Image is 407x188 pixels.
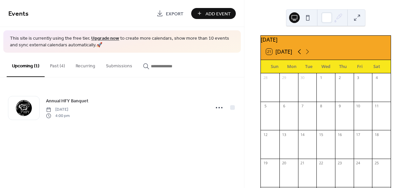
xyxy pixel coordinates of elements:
div: 20 [281,161,286,166]
button: Upcoming (1) [7,53,45,77]
div: 5 [263,104,268,109]
div: Wed [317,60,334,73]
div: Mon [283,60,300,73]
span: This site is currently using the free tier. to create more calendars, show more than 10 events an... [10,35,234,48]
div: 21 [300,161,305,166]
div: Thu [334,60,351,73]
div: 13 [281,132,286,137]
div: 16 [337,132,342,137]
div: 1 [318,75,323,80]
button: Past (4) [45,53,70,76]
button: 21[DATE] [264,47,294,56]
div: 2 [337,75,342,80]
div: 24 [356,161,361,166]
div: 17 [356,132,361,137]
span: [DATE] [46,107,70,113]
div: 7 [300,104,305,109]
div: 6 [281,104,286,109]
a: Upgrade now [91,34,119,43]
div: 25 [374,161,379,166]
div: 15 [318,132,323,137]
span: Events [8,7,29,20]
span: 4:00 pm [46,113,70,119]
button: Recurring [70,53,101,76]
div: 4 [374,75,379,80]
div: Sun [266,60,283,73]
div: 28 [263,75,268,80]
div: Fri [351,60,368,73]
div: [DATE] [261,36,391,44]
div: Sat [368,60,385,73]
span: Add Event [205,10,231,17]
span: Export [166,10,184,17]
div: 22 [318,161,323,166]
div: 23 [337,161,342,166]
button: Add Event [191,8,236,19]
div: 12 [263,132,268,137]
div: 14 [300,132,305,137]
div: 29 [281,75,286,80]
a: Export [152,8,189,19]
div: 9 [337,104,342,109]
div: 11 [374,104,379,109]
div: 10 [356,104,361,109]
div: 19 [263,161,268,166]
div: 30 [300,75,305,80]
div: Tue [300,60,317,73]
div: 3 [356,75,361,80]
a: Annual HFY Banquet [46,97,89,105]
div: 18 [374,132,379,137]
button: Submissions [101,53,138,76]
div: 8 [318,104,323,109]
span: Annual HFY Banquet [46,98,89,105]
